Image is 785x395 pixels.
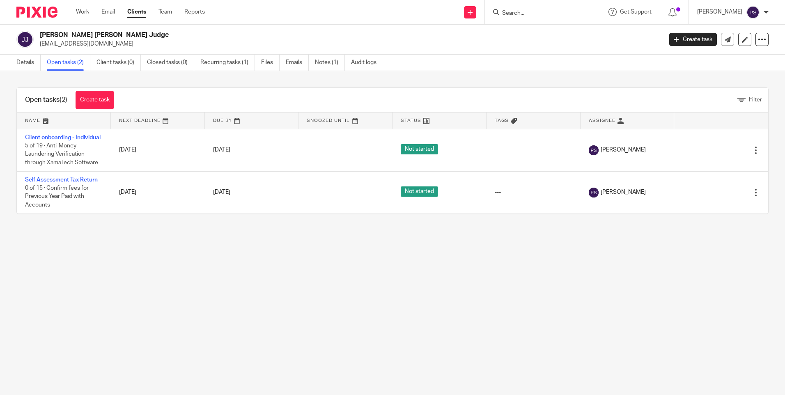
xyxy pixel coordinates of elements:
[401,144,438,154] span: Not started
[620,9,652,15] span: Get Support
[401,186,438,197] span: Not started
[401,118,421,123] span: Status
[746,6,760,19] img: svg%3E
[47,55,90,71] a: Open tasks (2)
[16,7,57,18] img: Pixie
[76,8,89,16] a: Work
[495,188,572,196] div: ---
[158,8,172,16] a: Team
[213,190,230,195] span: [DATE]
[60,96,67,103] span: (2)
[25,96,67,104] h1: Open tasks
[589,145,599,155] img: svg%3E
[601,146,646,154] span: [PERSON_NAME]
[25,143,98,165] span: 5 of 19 · Anti-Money Laundering Verification through XamaTech Software
[96,55,141,71] a: Client tasks (0)
[351,55,383,71] a: Audit logs
[601,188,646,196] span: [PERSON_NAME]
[16,31,34,48] img: svg%3E
[261,55,280,71] a: Files
[315,55,345,71] a: Notes (1)
[307,118,350,123] span: Snoozed Until
[16,55,41,71] a: Details
[697,8,742,16] p: [PERSON_NAME]
[501,10,575,17] input: Search
[589,188,599,197] img: svg%3E
[184,8,205,16] a: Reports
[749,97,762,103] span: Filter
[111,129,205,171] td: [DATE]
[40,40,657,48] p: [EMAIL_ADDRESS][DOMAIN_NAME]
[40,31,533,39] h2: [PERSON_NAME] [PERSON_NAME] Judge
[76,91,114,109] a: Create task
[25,177,98,183] a: Self Assessment Tax Return
[147,55,194,71] a: Closed tasks (0)
[25,135,101,140] a: Client onboarding - Individual
[101,8,115,16] a: Email
[495,146,572,154] div: ---
[669,33,717,46] a: Create task
[200,55,255,71] a: Recurring tasks (1)
[25,185,89,208] span: 0 of 15 · Confirm fees for Previous Year Paid with Accounts
[213,147,230,153] span: [DATE]
[495,118,509,123] span: Tags
[286,55,309,71] a: Emails
[127,8,146,16] a: Clients
[111,171,205,214] td: [DATE]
